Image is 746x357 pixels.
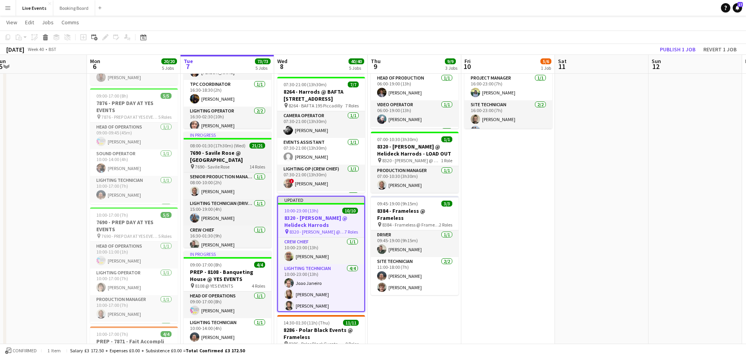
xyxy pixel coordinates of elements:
app-card-role: Video Operator1/106:00-19:00 (13h)[PERSON_NAME] [371,100,459,127]
h3: 7876 - PREP DAY AT YES EVENTS [90,100,178,114]
a: Comms [58,17,82,27]
span: 8108 @ YES EVENTS [195,283,233,289]
app-card-role: Lighting Technician1/110:00-17:00 (7h)[PERSON_NAME] [90,176,178,203]
app-card-role: Crew Chief1/116:30-01:30 (9h)[PERSON_NAME] [184,226,271,252]
span: Tue [184,58,193,65]
app-card-role: Senior Production Manager1/108:00-10:00 (2h)[PERSON_NAME] [184,172,271,199]
button: Publish 1 job [657,44,699,54]
span: 12 [650,62,661,71]
app-card-role: Lighting Technician (Driver)1/115:00-19:00 (4h)[PERSON_NAME] [184,199,271,226]
span: Mon [90,58,100,65]
h3: 7690 - PREP DAY AT YES EVENTS [90,219,178,233]
app-job-card: 09:45-19:00 (9h15m)3/38384 - Frameless @ Frameless 8384 - Frameless @ Frameless2 RolesDriver1/109... [371,196,459,295]
span: 21/21 [249,143,265,149]
span: 4 Roles [252,283,265,289]
app-job-card: 09:00-17:00 (8h)5/57876 - PREP DAY AT YES EVENTS 7876 - PREP DAY AT YES EVENTS5 RolesHead of Oper... [90,88,178,204]
span: 2 Roles [439,222,452,228]
app-card-role: Lighting Operator1/110:00-17:00 (7h)[PERSON_NAME] [90,268,178,295]
app-card-role: Head of Operations1/110:00-11:00 (1h)[PERSON_NAME] [90,242,178,268]
span: ! [289,179,294,183]
button: Revert 1 job [700,44,740,54]
span: 09:00-17:00 (8h) [96,93,128,99]
span: 40/40 [349,58,364,64]
span: 8320 - [PERSON_NAME] @ Helideck Harrods - LOAD OUT [382,158,441,163]
span: 10:00-23:00 (13h) [284,208,318,214]
span: 7876 - PREP DAY AT YES EVENTS [101,114,158,120]
app-job-card: Updated10:00-23:00 (13h)10/108320 - [PERSON_NAME] @ Helideck Harrods 8320 - [PERSON_NAME] @ Helid... [277,196,365,312]
span: 10:00-17:00 (7h) [96,331,128,337]
div: 5 Jobs [255,65,270,71]
app-card-role: Site Technician2/216:00-23:00 (7h)[PERSON_NAME][PERSON_NAME] [464,100,552,138]
div: 10:00-17:00 (7h)5/57690 - PREP DAY AT YES EVENTS 7690 - PREP DAY AT YES EVENTS5 RolesHead of Oper... [90,207,178,323]
div: 5 Jobs [349,65,364,71]
div: 1 Job [541,65,551,71]
span: 14:30-01:30 (11h) (Thu) [284,320,330,326]
span: 7 [182,62,193,71]
span: 09:00-17:00 (8h) [190,262,222,268]
button: Booking Board [53,0,95,16]
span: 1 item [45,348,63,353]
span: 10 [463,62,471,71]
span: View [6,19,17,26]
span: 8264 - BAFTA 195 Piccadilly [289,103,343,109]
span: 8286 - Polar Black Events [289,341,338,347]
span: 08:00-01:30 (17h30m) (Wed) [190,143,246,149]
app-card-role: Lighting Technician1/110:00-14:00 (4h)[PERSON_NAME] [184,318,271,345]
span: 8320 - [PERSON_NAME] @ Helideck Harrods [289,229,345,235]
button: Confirmed [4,346,38,355]
a: View [3,17,20,27]
div: BST [49,46,56,52]
app-card-role: Events Assistant1/107:30-21:00 (13h30m)[PERSON_NAME] [277,138,365,165]
div: In progress [184,132,271,138]
div: [DATE] [6,45,24,53]
span: 9/9 [445,58,456,64]
app-card-role: Video Technician2/2 [371,127,459,165]
span: Fri [464,58,471,65]
div: 07:00-10:30 (3h30m)1/18320 - [PERSON_NAME] @ Helideck Harrods - LOAD OUT 8320 - [PERSON_NAME] @ H... [371,132,459,193]
span: 5 Roles [158,114,172,120]
div: Salary £3 172.50 + Expenses £0.00 + Subsistence £0.00 = [70,348,245,353]
span: 6 [89,62,100,71]
span: Total Confirmed £3 172.50 [186,348,245,353]
app-card-role: TPC Coordinator1/116:30-18:30 (2h)[PERSON_NAME] [184,80,271,107]
span: 07:30-21:00 (13h30m) [284,82,327,87]
span: 09:45-19:00 (9h15m) [377,201,418,207]
app-card-role: Head of Operations1/109:00-09:45 (45m)[PERSON_NAME] [90,123,178,149]
h3: 8264 - Harrods @ BAFTA [STREET_ADDRESS] [277,88,365,102]
span: 7690 - Savile Rose [195,164,229,170]
div: 3 Jobs [445,65,457,71]
h3: PREP - 7871 - Fait Accompli ([GEOGRAPHIC_DATA]) Ltd @ YES Events [90,338,178,352]
app-card-role: Crew Chief1/110:00-23:00 (13h)[PERSON_NAME] [278,237,364,264]
span: 10/10 [342,208,358,214]
app-card-role: Lighting Op (Crew Chief)1/107:30-21:00 (13h30m)![PERSON_NAME] [277,165,365,191]
app-card-role: Production Manager1/110:00-17:00 (7h)[PERSON_NAME] [90,295,178,322]
span: 17 [737,2,743,7]
span: 9 [370,62,381,71]
span: 5/5 [161,93,172,99]
span: 8384 - Frameless @ Frameless [382,222,439,228]
span: 7 Roles [345,229,358,235]
span: 10:00-17:00 (7h) [96,212,128,218]
span: 73/73 [255,58,271,64]
a: Jobs [39,17,57,27]
span: Thu [371,58,381,65]
h3: 7690 - Savile Rose @ [GEOGRAPHIC_DATA] [184,149,271,163]
button: Live Events [16,0,53,16]
span: Sun [652,58,661,65]
a: 17 [733,3,742,13]
span: 5/6 [540,58,551,64]
span: Sat [558,58,567,65]
span: 1/1 [441,136,452,142]
span: 1 Role [441,158,452,163]
span: 14 Roles [249,164,265,170]
span: 7690 - PREP DAY AT YES EVENTS [101,233,158,239]
span: 5/5 [161,212,172,218]
span: 11/11 [343,320,359,326]
span: Week 40 [26,46,45,52]
app-job-card: In progress08:00-01:30 (17h30m) (Wed)21/217690 - Savile Rose @ [GEOGRAPHIC_DATA] 7690 - Savile Ro... [184,132,271,248]
app-job-card: 07:30-21:00 (13h30m)7/78264 - Harrods @ BAFTA [STREET_ADDRESS] 8264 - BAFTA 195 Piccadilly7 Roles... [277,77,365,193]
